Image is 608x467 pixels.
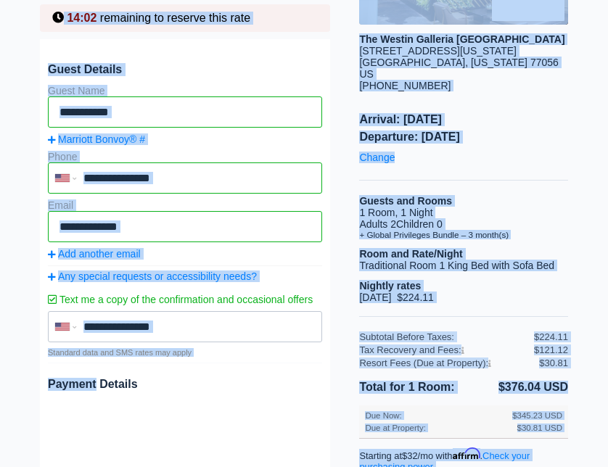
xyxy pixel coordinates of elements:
span: 14:02 [67,12,96,24]
a: Any special requests or accessibility needs? [48,270,322,282]
span: Guest Details [48,63,322,76]
div: Due Now: [365,411,512,420]
b: Nightly rates [359,280,421,292]
a: Add another email [48,248,322,260]
div: United States: +1 [49,313,80,341]
div: Resort Fees (Due at Property): [359,358,539,368]
span: US [359,68,373,80]
div: $224.11 [534,331,568,342]
span: Children 0 [396,218,443,230]
span: Affirm [453,448,480,460]
b: Room and Rate/Night [359,248,462,260]
div: $30.81 [539,358,568,368]
li: $376.04 USD [464,378,568,397]
div: Tax Recovery and Fees: [359,344,534,355]
li: Total for 1 Room: [359,378,464,397]
div: [STREET_ADDRESS][US_STATE] [359,45,568,57]
div: The Westin Galleria [GEOGRAPHIC_DATA] [359,33,568,45]
li: Adults 2 [359,218,568,230]
label: Text me a copy of the confirmation and occasional offers [48,288,322,311]
div: United States: +1 [49,164,80,192]
span: Arrival: [DATE] [359,113,568,126]
li: Traditional Room 1 King Bed with Sofa Bed [359,260,568,271]
span: Departure: [DATE] [359,131,568,144]
span: [GEOGRAPHIC_DATA], [359,57,468,68]
span: Payment Details [48,378,138,390]
div: Due at Property: [365,423,512,432]
a: Change [359,148,395,167]
div: $30.81 USD [517,423,562,432]
li: + Global Privileges Bundle – 3 month(s) [359,230,568,239]
span: $32 [402,450,417,461]
div: [PHONE_NUMBER] [359,80,568,91]
label: Phone [48,151,77,162]
div: Subtotal Before Taxes: [359,331,534,342]
div: $121.12 [534,344,568,355]
span: remaining to reserve this rate [100,12,250,24]
span: [US_STATE] [471,57,527,68]
div: $345.23 USD [512,411,562,420]
label: Email [48,199,73,211]
span: [DATE] $224.11 [359,292,433,303]
p: Standard data and SMS rates may apply [48,348,322,357]
li: 1 Room, 1 Night [359,207,568,218]
label: Guest Name [48,85,105,96]
b: Guests and Rooms [359,195,452,207]
span: 77056 [530,57,559,68]
a: Marriott Bonvoy® # [48,133,322,145]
